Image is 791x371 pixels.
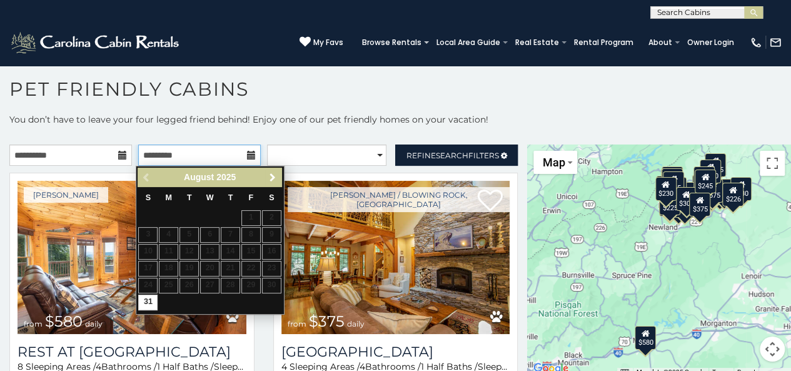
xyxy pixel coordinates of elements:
a: My Favs [300,36,343,49]
img: White-1-2.png [9,30,183,55]
div: $310 [661,168,682,191]
div: $375 [689,192,710,216]
a: 31 [138,295,158,310]
span: My Favs [313,37,343,48]
button: Toggle fullscreen view [760,151,785,176]
span: Next [268,173,278,183]
a: Local Area Guide [430,34,506,51]
div: $230 [655,177,677,201]
div: $345 [674,194,695,218]
span: from [288,319,306,328]
span: Map [542,156,565,169]
span: daily [347,319,365,328]
span: August [184,172,214,182]
button: Change map style [533,151,577,174]
div: $320 [700,159,721,183]
span: $375 [309,312,345,330]
div: $325 [662,168,683,192]
img: Rest at Mountain Crest [18,181,246,334]
a: Mountain Song Lodge from $375 daily [281,181,510,334]
button: Map camera controls [760,337,785,362]
div: $325 [662,166,683,190]
h3: Rest at Mountain Crest [18,343,246,360]
span: Monday [166,193,173,202]
div: $675 [702,179,723,203]
div: $315 [701,181,722,205]
img: phone-regular-white.png [750,36,762,49]
a: Next [265,170,281,185]
a: Rest at Mountain Crest from $580 daily [18,181,246,334]
span: from [24,319,43,328]
img: Mountain Song Lodge [281,181,510,334]
span: Friday [249,193,254,202]
span: daily [85,319,103,328]
h3: Mountain Song Lodge [281,343,510,360]
span: 2025 [216,172,236,182]
span: Refine Filters [406,151,499,160]
span: Thursday [228,193,233,202]
div: $525 [705,153,727,176]
span: Sunday [146,193,151,202]
span: Search [436,151,468,160]
a: [PERSON_NAME] [24,187,108,203]
div: $380 [713,178,735,202]
div: $305 [676,186,697,210]
span: Saturday [269,193,274,202]
a: [GEOGRAPHIC_DATA] [281,343,510,360]
div: $580 [635,325,657,349]
div: $360 [694,166,715,190]
a: Real Estate [509,34,565,51]
a: Rest at [GEOGRAPHIC_DATA] [18,343,246,360]
div: $226 [723,183,744,206]
div: $225 [660,191,681,215]
div: $245 [695,170,716,193]
span: $580 [45,312,83,330]
a: About [642,34,678,51]
a: [PERSON_NAME] / Blowing Rock, [GEOGRAPHIC_DATA] [288,187,510,212]
a: Browse Rentals [356,34,428,51]
div: $245 [663,171,684,195]
a: Owner Login [681,34,740,51]
div: $930 [730,177,752,201]
a: Rental Program [568,34,640,51]
span: Tuesday [187,193,192,202]
span: Wednesday [206,193,214,202]
a: RefineSearchFilters [395,145,518,166]
img: mail-regular-white.png [769,36,782,49]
